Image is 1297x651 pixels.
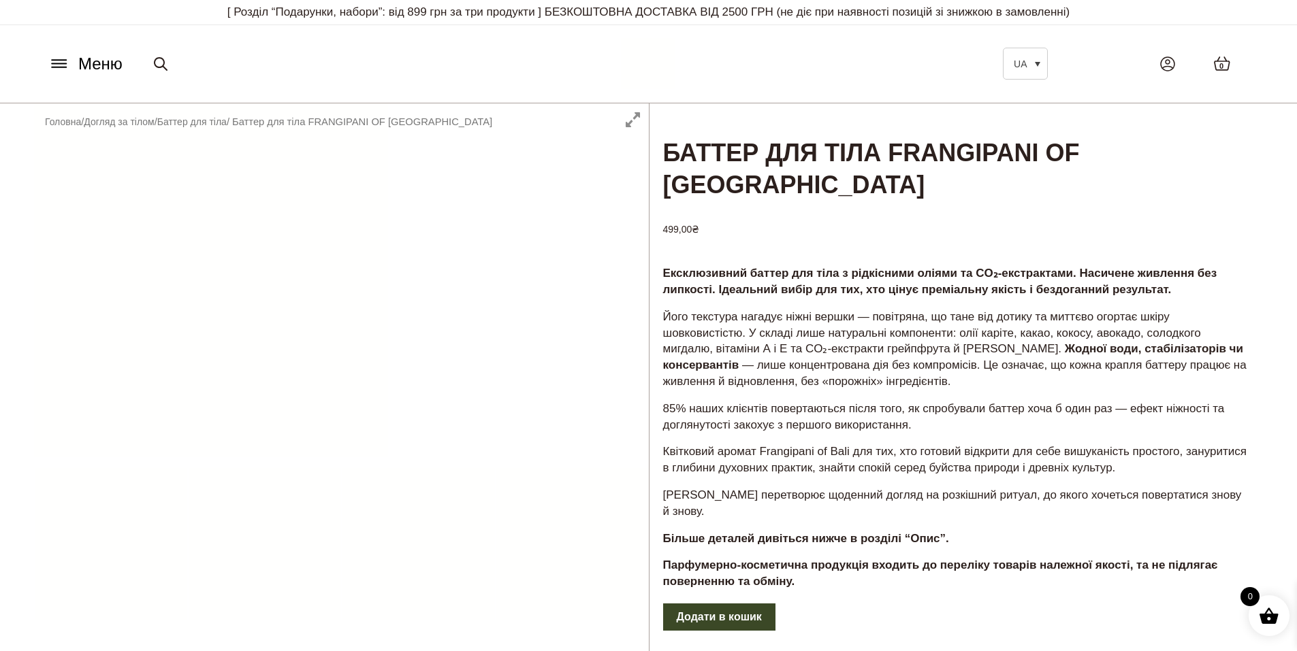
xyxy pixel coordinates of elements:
span: ₴ [692,224,699,235]
a: Головна [45,116,81,127]
nav: Breadcrumb [45,114,492,129]
strong: Жодної води, стабілізаторів чи консервантів [663,342,1243,371]
span: UA [1014,59,1027,69]
h1: Баттер для тіла FRANGIPANI OF [GEOGRAPHIC_DATA] [650,103,1264,203]
strong: Ексклюзивний баттер для тіла з рідкісними оліями та CO₂-екстрактами. Насичене живлення без липкос... [663,267,1217,296]
span: Меню [78,52,123,76]
bdi: 499,00 [663,224,700,235]
p: Квітковий аромат Frangipani of Bali для тих, хто готовий відкрити для себе вишуканість простого, ... [663,444,1250,476]
a: Баттер для тіла [157,116,227,127]
strong: Парфумерно-косметична продукція входить до переліку товарів належної якості, та не підлягає повер... [663,558,1218,588]
p: [PERSON_NAME] перетворює щоденний догляд на розкішний ритуал, до якого хочеться повертатися знову... [663,487,1250,520]
a: UA [1003,48,1048,80]
button: Меню [44,51,127,77]
strong: Більше деталей дивіться нижче в розділі “Опис”. [663,532,949,545]
button: Додати в кошик [663,603,775,631]
span: 0 [1240,587,1260,606]
img: BY SADOVSKIY [621,38,675,89]
p: 85% наших клієнтів повертаються після того, як спробували баттер хоча б один раз — ефект ніжності... [663,401,1250,433]
span: 0 [1219,61,1223,72]
a: Догляд за тілом [84,116,154,127]
p: Його текстура нагадує ніжні вершки — повітряна, що тане від дотику та миттєво огортає шкіру шовко... [663,309,1250,390]
a: 0 [1200,42,1245,85]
